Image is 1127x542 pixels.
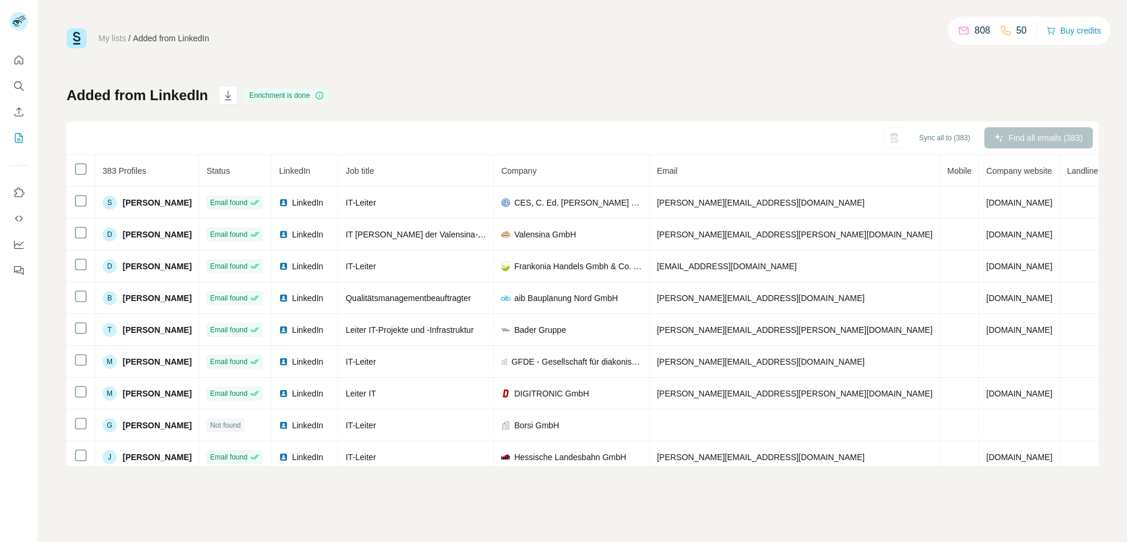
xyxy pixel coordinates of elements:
span: [PERSON_NAME][EMAIL_ADDRESS][PERSON_NAME][DOMAIN_NAME] [657,230,932,239]
span: Borsi GmbH [514,419,559,431]
span: [PERSON_NAME] [123,260,192,272]
span: CES, C. Ed. [PERSON_NAME] GmbH [514,197,642,209]
span: [PERSON_NAME] [123,197,192,209]
img: company-logo [501,454,510,459]
img: LinkedIn logo [279,357,288,366]
span: aib Bauplanung Nord GmbH [514,292,618,304]
span: Leiter IT-Projekte und -Infrastruktur [345,325,473,335]
span: Mobile [947,166,971,176]
span: [PERSON_NAME] [123,451,192,463]
span: [PERSON_NAME] [123,388,192,399]
span: LinkedIn [292,419,323,431]
span: Qualitätsmanagementbeauftragter [345,293,470,303]
span: [DOMAIN_NAME] [986,389,1052,398]
span: Email found [210,229,247,240]
button: My lists [9,127,28,148]
img: LinkedIn logo [279,452,288,462]
span: LinkedIn [292,260,323,272]
button: Quick start [9,49,28,71]
img: company-logo [501,293,510,303]
span: Frankonia Handels Gmbh & Co. Kg [514,260,642,272]
span: Valensina GmbH [514,229,576,240]
span: Status [206,166,230,176]
div: M [103,386,117,401]
img: company-logo [501,389,510,398]
span: LinkedIn [292,356,323,368]
span: [PERSON_NAME][EMAIL_ADDRESS][PERSON_NAME][DOMAIN_NAME] [657,325,932,335]
span: [PERSON_NAME][EMAIL_ADDRESS][PERSON_NAME][DOMAIN_NAME] [657,389,932,398]
button: Search [9,75,28,97]
img: Surfe Logo [67,28,87,48]
span: IT-Leiter [345,452,375,462]
span: [DOMAIN_NAME] [986,230,1052,239]
button: Buy credits [1046,22,1101,39]
span: LinkedIn [292,451,323,463]
span: [PERSON_NAME][EMAIL_ADDRESS][DOMAIN_NAME] [657,452,864,462]
img: company-logo [501,262,510,271]
span: [DOMAIN_NAME] [986,452,1052,462]
div: M [103,355,117,369]
span: LinkedIn [292,229,323,240]
span: LinkedIn [292,197,323,209]
div: S [103,196,117,210]
img: company-logo [501,325,510,335]
span: Email found [210,452,247,462]
span: Email found [210,197,247,208]
button: Dashboard [9,234,28,255]
span: 383 Profiles [103,166,146,176]
img: LinkedIn logo [279,198,288,207]
span: Email found [210,293,247,303]
span: [PERSON_NAME] [123,419,192,431]
span: [PERSON_NAME][EMAIL_ADDRESS][DOMAIN_NAME] [657,293,864,303]
button: Feedback [9,260,28,281]
span: GFDE - Gesellschaft für diakonische Einrichtungen [512,356,642,368]
span: Email [657,166,677,176]
img: LinkedIn logo [279,262,288,271]
span: Hessische Landesbahn GmbH [514,451,626,463]
img: LinkedIn logo [279,389,288,398]
img: LinkedIn logo [279,421,288,430]
span: Leiter IT [345,389,375,398]
img: LinkedIn logo [279,325,288,335]
span: Email found [210,356,247,367]
div: J [103,450,117,464]
div: Added from LinkedIn [133,32,209,44]
span: IT-Leiter [345,262,375,271]
span: LinkedIn [292,292,323,304]
div: B [103,291,117,305]
span: [PERSON_NAME][EMAIL_ADDRESS][DOMAIN_NAME] [657,357,864,366]
span: Email found [210,325,247,335]
span: Landline [1067,166,1098,176]
span: Sync all to (383) [919,133,970,143]
h1: Added from LinkedIn [67,86,208,105]
div: T [103,323,117,337]
img: LinkedIn logo [279,230,288,239]
span: [PERSON_NAME] [123,324,192,336]
span: LinkedIn [292,324,323,336]
img: LinkedIn logo [279,293,288,303]
span: [DOMAIN_NAME] [986,198,1052,207]
span: [PERSON_NAME][EMAIL_ADDRESS][DOMAIN_NAME] [657,198,864,207]
button: Enrich CSV [9,101,28,123]
span: [PERSON_NAME] [123,356,192,368]
span: Bader Gruppe [514,324,566,336]
span: [DOMAIN_NAME] [986,293,1052,303]
span: LinkedIn [279,166,310,176]
button: Use Surfe on LinkedIn [9,182,28,203]
div: Enrichment is done [246,88,328,103]
span: [EMAIL_ADDRESS][DOMAIN_NAME] [657,262,796,271]
span: DIGITRONIC GmbH [514,388,589,399]
button: Sync all to (383) [911,129,978,147]
span: IT [PERSON_NAME] der Valensina-Gruppe [345,230,505,239]
span: LinkedIn [292,388,323,399]
div: G [103,418,117,432]
span: Company website [986,166,1052,176]
a: My lists [98,34,126,43]
p: 50 [1016,24,1027,38]
span: IT-Leiter [345,198,375,207]
span: IT-Leiter [345,421,375,430]
div: D [103,227,117,242]
span: Company [501,166,536,176]
span: Email found [210,388,247,399]
button: Use Surfe API [9,208,28,229]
